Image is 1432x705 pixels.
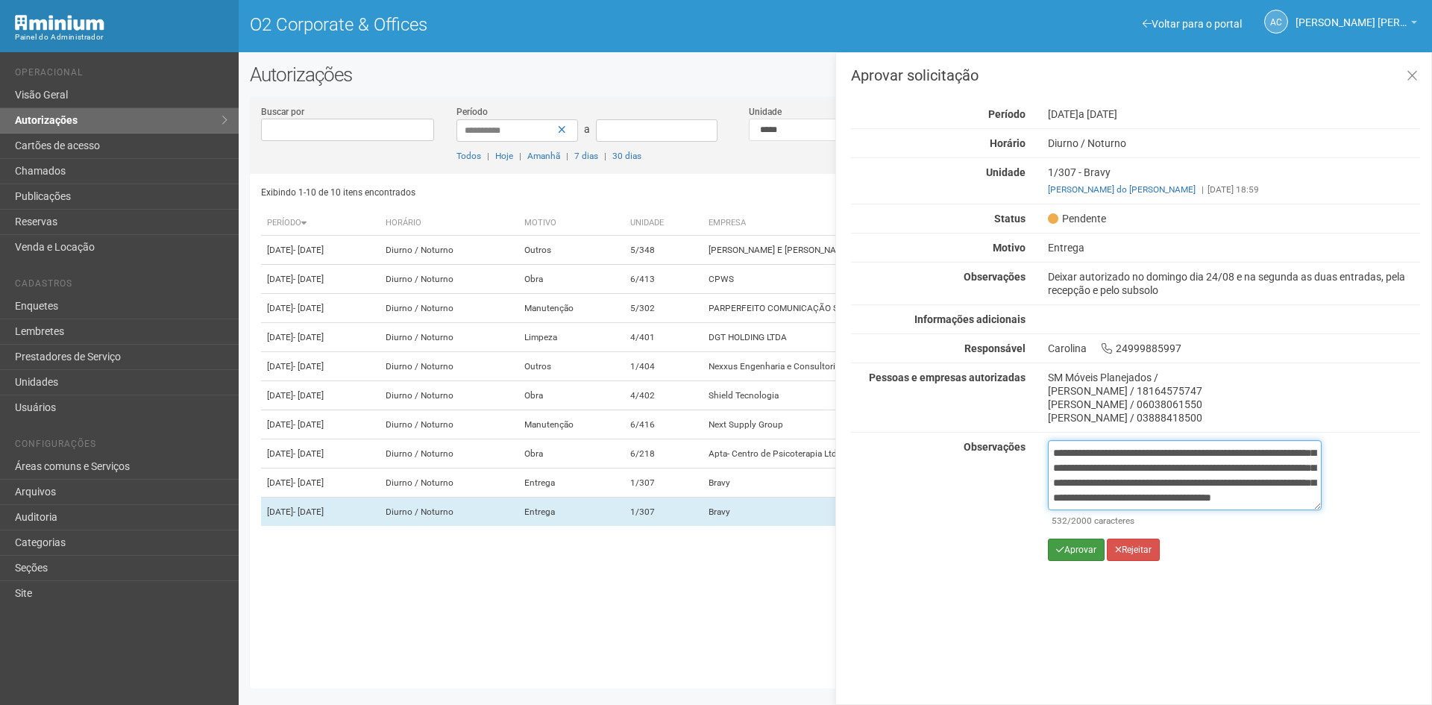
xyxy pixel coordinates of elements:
[518,236,624,265] td: Outros
[1037,137,1431,150] div: Diurno / Noturno
[1037,270,1431,297] div: Deixar autorizado no domingo dia 24/08 e na segunda as duas entradas, pela recepção e pelo subsolo
[261,352,380,381] td: [DATE]
[1143,18,1242,30] a: Voltar para o portal
[703,439,1075,469] td: Apta- Centro de Psicoterapia Ltda
[261,294,380,323] td: [DATE]
[15,15,104,31] img: Minium
[261,265,380,294] td: [DATE]
[261,410,380,439] td: [DATE]
[380,439,518,469] td: Diurno / Noturno
[624,439,703,469] td: 6/218
[293,245,324,255] span: - [DATE]
[487,151,489,161] span: |
[293,361,324,372] span: - [DATE]
[518,469,624,498] td: Entrega
[1037,241,1431,254] div: Entrega
[624,498,703,527] td: 1/307
[1048,184,1196,195] a: [PERSON_NAME] do [PERSON_NAME]
[574,151,598,161] a: 7 dias
[380,265,518,294] td: Diurno / Noturno
[293,477,324,488] span: - [DATE]
[380,211,518,236] th: Horário
[380,352,518,381] td: Diurno / Noturno
[293,419,324,430] span: - [DATE]
[519,151,521,161] span: |
[703,323,1075,352] td: DGT HOLDING LTDA
[293,332,324,342] span: - [DATE]
[518,265,624,294] td: Obra
[703,498,1075,527] td: Bravy
[703,352,1075,381] td: Nexxus Engenharia e Consultoria
[703,236,1075,265] td: [PERSON_NAME] E [PERSON_NAME] ARQUITETURA
[986,166,1026,178] strong: Unidade
[964,441,1026,453] strong: Observações
[624,469,703,498] td: 1/307
[624,323,703,352] td: 4/401
[624,410,703,439] td: 6/416
[964,271,1026,283] strong: Observações
[250,63,1421,86] h2: Autorizações
[518,410,624,439] td: Manutenção
[380,294,518,323] td: Diurno / Noturno
[1296,2,1407,28] span: Ana Carla de Carvalho Silva
[1264,10,1288,34] a: AC
[1052,516,1067,526] span: 532
[994,213,1026,225] strong: Status
[1048,398,1420,411] div: [PERSON_NAME] / 06038061550
[624,265,703,294] td: 6/413
[261,323,380,352] td: [DATE]
[15,31,227,44] div: Painel do Administrador
[1107,539,1160,561] button: Rejeitar
[1037,342,1431,355] div: Carolina 24999885997
[1078,108,1117,120] span: a [DATE]
[15,439,227,454] li: Configurações
[15,278,227,294] li: Cadastros
[293,448,324,459] span: - [DATE]
[624,211,703,236] th: Unidade
[293,390,324,401] span: - [DATE]
[1048,539,1105,561] button: Aprovar
[703,294,1075,323] td: PARPERFEITO COMUNICAÇÃO S/A
[1048,411,1420,424] div: [PERSON_NAME] / 03888418500
[380,236,518,265] td: Diurno / Noturno
[261,381,380,410] td: [DATE]
[518,439,624,469] td: Obra
[1052,514,1318,527] div: /2000 caracteres
[518,294,624,323] td: Manutenção
[964,342,1026,354] strong: Responsável
[261,211,380,236] th: Período
[604,151,606,161] span: |
[261,181,836,204] div: Exibindo 1-10 de 10 itens encontrados
[1048,371,1420,384] div: SM Móveis Planejados /
[703,265,1075,294] td: CPWS
[250,15,824,34] h1: O2 Corporate & Offices
[518,352,624,381] td: Outros
[527,151,560,161] a: Amanhã
[380,381,518,410] td: Diurno / Noturno
[624,294,703,323] td: 5/302
[518,498,624,527] td: Entrega
[1048,212,1106,225] span: Pendente
[518,211,624,236] th: Motivo
[624,236,703,265] td: 5/348
[1037,166,1431,196] div: 1/307 - Bravy
[1397,60,1428,93] a: Fechar
[261,105,304,119] label: Buscar por
[914,313,1026,325] strong: Informações adicionais
[612,151,641,161] a: 30 dias
[261,236,380,265] td: [DATE]
[456,151,481,161] a: Todos
[624,381,703,410] td: 4/402
[1048,384,1420,398] div: [PERSON_NAME] / 18164575747
[261,498,380,527] td: [DATE]
[624,352,703,381] td: 1/404
[584,123,590,135] span: a
[293,303,324,313] span: - [DATE]
[261,439,380,469] td: [DATE]
[703,381,1075,410] td: Shield Tecnologia
[380,410,518,439] td: Diurno / Noturno
[1202,184,1204,195] span: |
[703,211,1075,236] th: Empresa
[1296,19,1417,31] a: [PERSON_NAME] [PERSON_NAME]
[380,469,518,498] td: Diurno / Noturno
